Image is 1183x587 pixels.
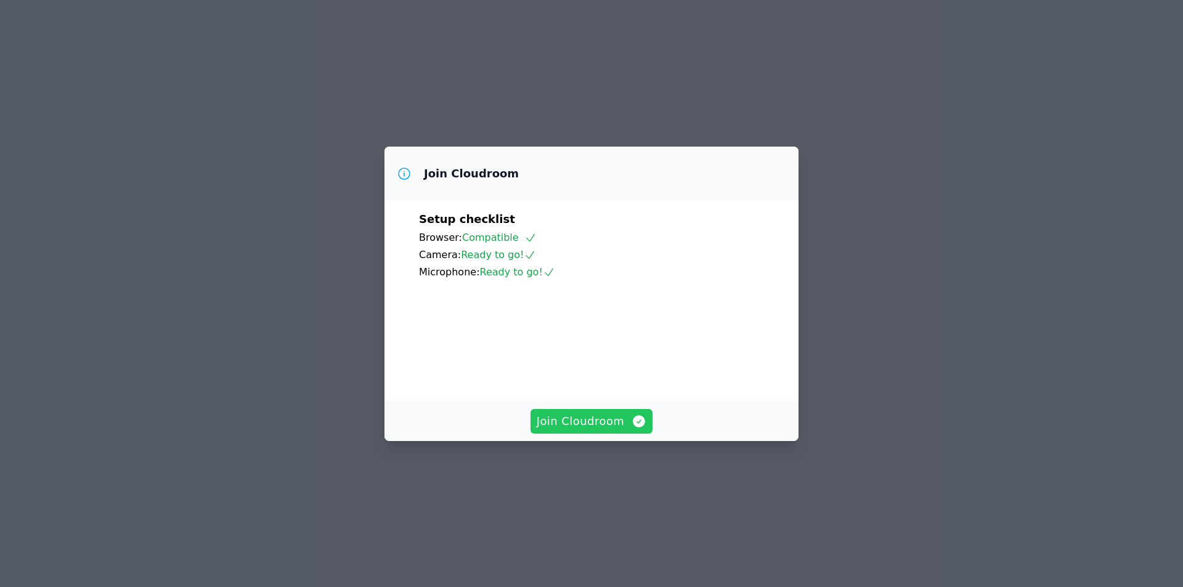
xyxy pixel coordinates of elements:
[424,166,519,181] h3: Join Cloudroom
[462,232,537,243] span: Compatible
[480,266,555,278] span: Ready to go!
[419,249,461,261] span: Camera:
[419,213,515,225] span: Setup checklist
[419,266,480,278] span: Microphone:
[537,413,647,430] span: Join Cloudroom
[461,249,536,261] span: Ready to go!
[531,409,653,434] button: Join Cloudroom
[419,232,462,243] span: Browser:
